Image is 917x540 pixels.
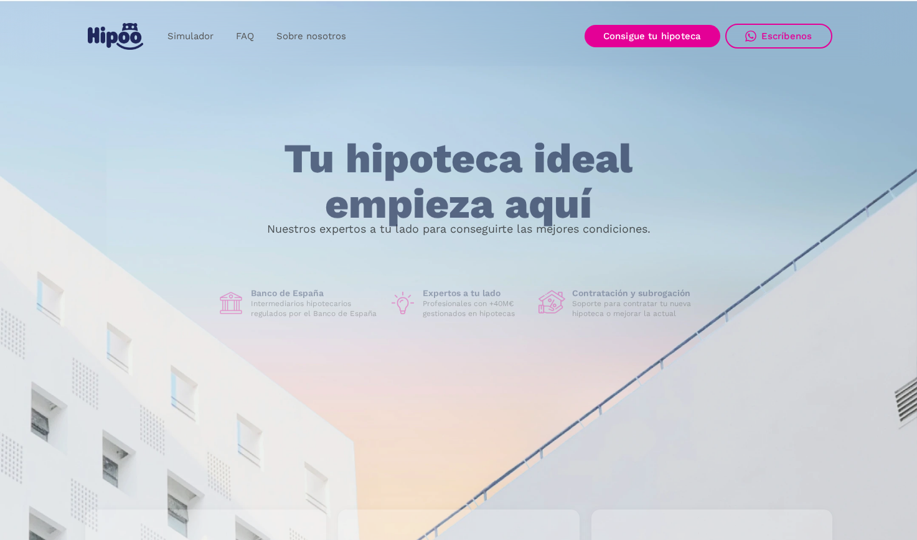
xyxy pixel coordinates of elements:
h1: Banco de España [251,287,379,299]
a: home [85,18,146,55]
p: Nuestros expertos a tu lado para conseguirte las mejores condiciones. [267,224,651,234]
h1: Expertos a tu lado [423,287,529,299]
h1: Tu hipoteca ideal empieza aquí [222,136,694,226]
a: Escríbenos [725,24,832,49]
div: Escríbenos [761,30,812,42]
a: FAQ [225,24,265,49]
p: Intermediarios hipotecarios regulados por el Banco de España [251,299,379,319]
a: Simulador [156,24,225,49]
p: Profesionales con +40M€ gestionados en hipotecas [423,299,529,319]
a: Sobre nosotros [265,24,357,49]
a: Consigue tu hipoteca [585,25,720,47]
h1: Contratación y subrogación [572,287,700,299]
p: Soporte para contratar tu nueva hipoteca o mejorar la actual [572,299,700,319]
